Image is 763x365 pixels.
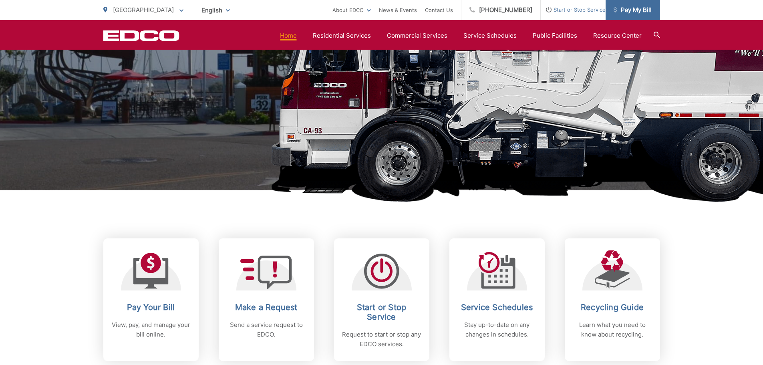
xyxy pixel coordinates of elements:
p: Learn what you need to know about recycling. [573,320,652,339]
a: Public Facilities [533,31,577,40]
span: Pay My Bill [614,5,652,15]
span: English [195,3,236,17]
a: Pay Your Bill View, pay, and manage your bill online. [103,238,199,361]
a: About EDCO [332,5,371,15]
a: Home [280,31,297,40]
a: Contact Us [425,5,453,15]
a: Service Schedules Stay up-to-date on any changes in schedules. [449,238,545,361]
h2: Make a Request [227,302,306,312]
h2: Recycling Guide [573,302,652,312]
a: News & Events [379,5,417,15]
a: Commercial Services [387,31,447,40]
a: Make a Request Send a service request to EDCO. [219,238,314,361]
h2: Pay Your Bill [111,302,191,312]
span: [GEOGRAPHIC_DATA] [113,6,174,14]
a: EDCD logo. Return to the homepage. [103,30,179,41]
a: Service Schedules [463,31,517,40]
p: Stay up-to-date on any changes in schedules. [457,320,537,339]
h2: Start or Stop Service [342,302,421,322]
a: Recycling Guide Learn what you need to know about recycling. [565,238,660,361]
p: Request to start or stop any EDCO services. [342,330,421,349]
p: Send a service request to EDCO. [227,320,306,339]
a: Resource Center [593,31,642,40]
a: Residential Services [313,31,371,40]
p: View, pay, and manage your bill online. [111,320,191,339]
h2: Service Schedules [457,302,537,312]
